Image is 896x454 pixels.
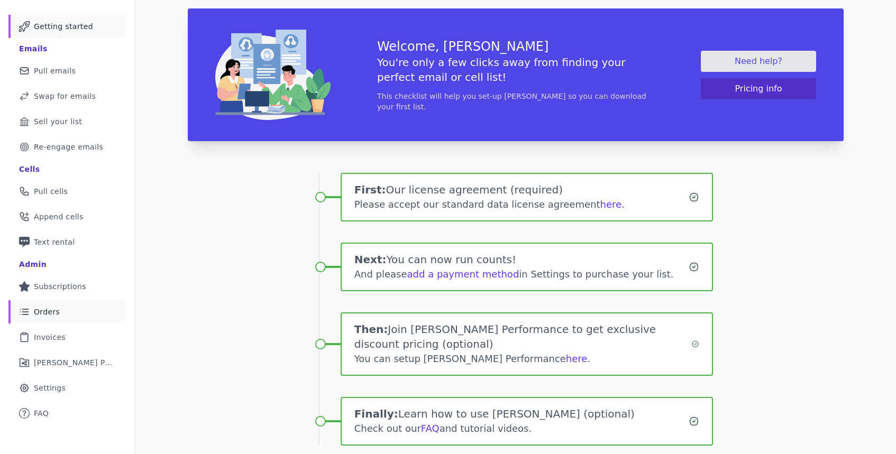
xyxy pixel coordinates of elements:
[354,252,689,267] h1: You can now run counts!
[8,205,126,228] a: Append cells
[8,351,126,374] a: [PERSON_NAME] Performance
[354,406,689,421] h1: Learn how to use [PERSON_NAME] (optional)
[34,281,86,292] span: Subscriptions
[354,197,689,212] div: Please accept our standard data license agreement
[8,180,126,203] a: Pull cells
[377,55,654,85] h5: You're only a few clicks away from finding your perfect email or cell list!
[354,421,689,436] div: Check out our and tutorial videos.
[354,323,388,336] span: Then:
[215,30,331,120] img: img
[354,183,386,196] span: First:
[8,15,126,38] a: Getting started
[34,66,76,76] span: Pull emails
[701,78,816,99] button: Pricing info
[34,21,93,32] span: Getting started
[354,267,689,282] div: And please in Settings to purchase your list.
[566,353,588,364] a: here
[8,230,126,254] a: Text rental
[354,182,689,197] h1: Our license agreement (required)
[354,407,398,420] span: Finally:
[34,383,66,393] span: Settings
[8,376,126,400] a: Settings
[34,142,103,152] span: Re-engage emails
[8,135,126,159] a: Re-engage emails
[34,91,96,101] span: Swap for emails
[354,322,691,351] h1: Join [PERSON_NAME] Performance to get exclusive discount pricing (optional)
[354,253,387,266] span: Next:
[8,402,126,425] a: FAQ
[34,357,114,368] span: [PERSON_NAME] Performance
[8,300,126,323] a: Orders
[8,275,126,298] a: Subscriptions
[8,85,126,108] a: Swap for emails
[354,351,691,366] div: You can setup [PERSON_NAME] Performance .
[34,116,82,127] span: Sell your list
[8,59,126,82] a: Pull emails
[34,332,66,342] span: Invoices
[377,38,654,55] h3: Welcome, [PERSON_NAME]
[701,51,816,72] a: Need help?
[19,43,48,54] div: Emails
[421,423,440,434] a: FAQ
[19,259,47,270] div: Admin
[34,408,49,419] span: FAQ
[34,237,75,247] span: Text rental
[34,307,60,317] span: Orders
[34,186,68,197] span: Pull cells
[19,164,40,174] div: Cells
[8,110,126,133] a: Sell your list
[34,211,84,222] span: Append cells
[8,326,126,349] a: Invoices
[377,91,654,112] p: This checklist will help you set-up [PERSON_NAME] so you can download your first list.
[407,268,519,280] a: add a payment method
